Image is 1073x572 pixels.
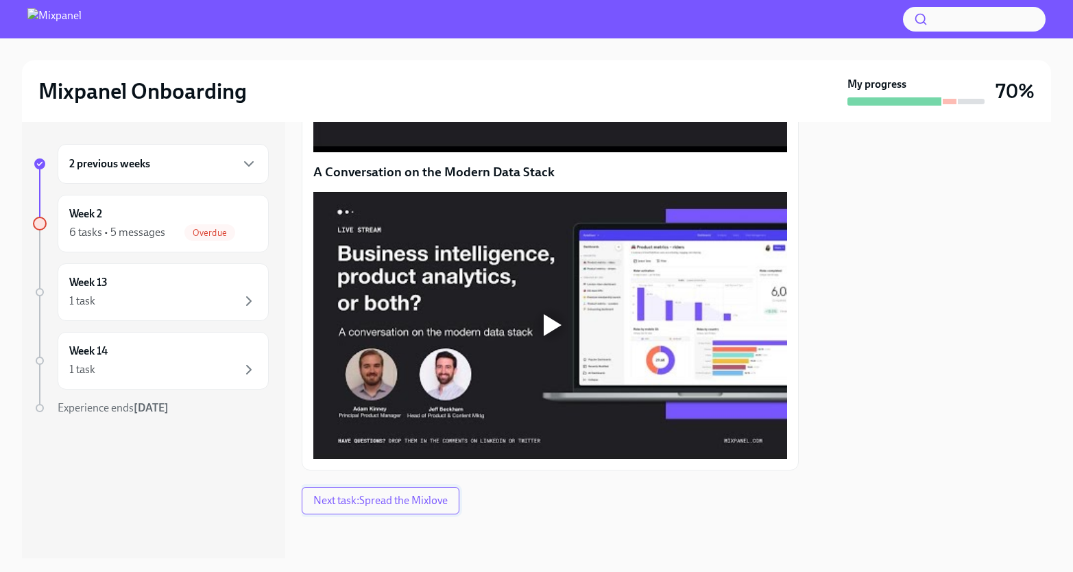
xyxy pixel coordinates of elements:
div: 6 tasks • 5 messages [69,225,165,240]
a: Week 131 task [33,263,269,321]
span: Experience ends [58,401,169,414]
span: Overdue [184,228,235,238]
h6: 2 previous weeks [69,156,150,171]
strong: [DATE] [134,401,169,414]
h6: Week 14 [69,344,108,359]
strong: My progress [847,77,906,92]
h6: Week 2 [69,206,102,222]
div: 1 task [69,294,95,309]
h6: Week 13 [69,275,108,290]
div: 2 previous weeks [58,144,269,184]
a: Week 141 task [33,332,269,390]
a: Week 26 tasks • 5 messagesOverdue [33,195,269,252]
h2: Mixpanel Onboarding [38,78,247,105]
p: A Conversation on the Modern Data Stack [313,163,787,181]
div: 1 task [69,362,95,377]
button: Next task:Spread the Mixlove [302,487,459,514]
img: Mixpanel [27,8,82,30]
h3: 70% [996,79,1035,104]
span: Next task : Spread the Mixlove [313,494,448,508]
